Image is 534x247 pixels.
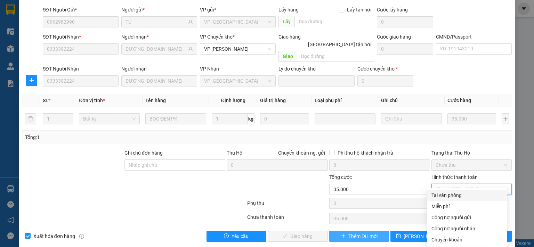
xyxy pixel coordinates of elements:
button: plusThêm ĐH mới [329,231,389,242]
label: Hình thức thanh toán [431,174,478,180]
span: Lấy hàng [278,7,299,13]
input: 0 [447,113,496,124]
input: Tên người nhận [126,45,187,53]
div: Tổng: 1 [25,133,207,141]
input: Tên người gửi [126,18,187,26]
span: plus [26,77,37,83]
span: VP Tân Triều [204,17,272,27]
button: plus [502,113,509,124]
div: Người nhận [121,33,197,41]
span: Định lượng [221,98,245,103]
span: user [188,47,193,51]
div: Người nhận [121,65,197,73]
div: Công nợ người gửi [431,214,503,221]
span: user [188,19,193,24]
input: Cước lấy hàng [377,16,433,27]
div: Cước gửi hàng sẽ được ghi vào công nợ của người nhận [427,223,507,234]
div: Công nợ người nhận [431,225,503,232]
input: 0 [260,113,309,124]
span: Giá trị hàng [260,98,286,103]
span: Giao hàng [278,34,301,40]
span: info-circle [79,234,84,239]
input: Dọc đường [294,16,374,27]
div: Người gửi [121,6,197,14]
button: plus [26,75,37,86]
div: Miễn phí [431,203,503,210]
span: Thu Hộ [227,150,242,156]
span: Tên hàng [145,98,166,103]
span: Thêm ĐH mới [348,232,378,240]
button: delete [25,113,36,124]
div: VP Nhận [200,65,276,73]
span: Giao [278,51,297,62]
b: GỬI : VP [GEOGRAPHIC_DATA] [9,47,103,71]
button: save[PERSON_NAME] chuyển hoàn [390,231,451,242]
input: VD: Bàn, Ghế [145,113,206,124]
div: SĐT Người Nhận [43,33,119,41]
span: SL [43,98,48,103]
span: Chuyển khoản ng. gửi [275,149,328,157]
th: Ghi chú [378,94,445,107]
span: Lấy tận nơi [344,6,374,14]
input: Dọc đường [297,51,374,62]
span: Bất kỳ [83,114,136,124]
label: Cước lấy hàng [377,7,408,13]
div: Cước chuyển kho [357,65,414,73]
span: VP Hoàng Gia [204,44,272,54]
span: save [396,233,401,239]
input: Ghi chú đơn hàng [124,159,225,171]
div: SĐT Người Gửi [43,6,119,14]
span: Xuất hóa đơn hàng [31,232,78,240]
div: Cước gửi hàng sẽ được ghi vào công nợ của người gửi [427,212,507,223]
span: Đơn vị tính [79,98,105,103]
span: Chưa thu [436,160,508,170]
label: Ghi chú đơn hàng [124,150,163,156]
span: Cước hàng [447,98,471,103]
li: 271 - [PERSON_NAME] - [GEOGRAPHIC_DATA] - [GEOGRAPHIC_DATA] [65,17,291,26]
span: Chọn HT Thanh Toán [436,184,508,195]
input: Ghi Chú [381,113,442,124]
span: Yêu cầu [232,232,249,240]
th: Loại phụ phí [312,94,378,107]
img: logo.jpg [9,9,61,43]
div: Lý do chuyển kho [278,65,354,73]
span: [GEOGRAPHIC_DATA] tận nơi [305,41,374,48]
div: Tại văn phòng [431,191,503,199]
div: Chưa thanh toán [246,213,328,225]
span: Phí thu hộ khách nhận trả [335,149,396,157]
div: VP gửi [200,6,276,14]
label: Cước giao hàng [377,34,411,40]
span: exclamation-circle [224,233,229,239]
span: plus [341,233,346,239]
span: [PERSON_NAME] chuyển hoàn [404,232,470,240]
div: CMND/Passport [436,33,512,41]
span: VP Chuyển kho [200,34,233,40]
span: Tổng cước [329,174,352,180]
div: Trạng thái Thu Hộ [431,149,512,157]
input: Cước giao hàng [377,43,433,55]
span: Lấy [278,16,294,27]
div: Phụ thu [246,199,328,212]
div: Chuyển khoản [431,236,503,244]
button: checkGiao hàng [268,231,328,242]
button: exclamation-circleYêu cầu [207,231,267,242]
div: SĐT Người Nhận [43,65,119,73]
span: VP Trường Chinh [204,76,272,86]
span: kg [248,113,254,124]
